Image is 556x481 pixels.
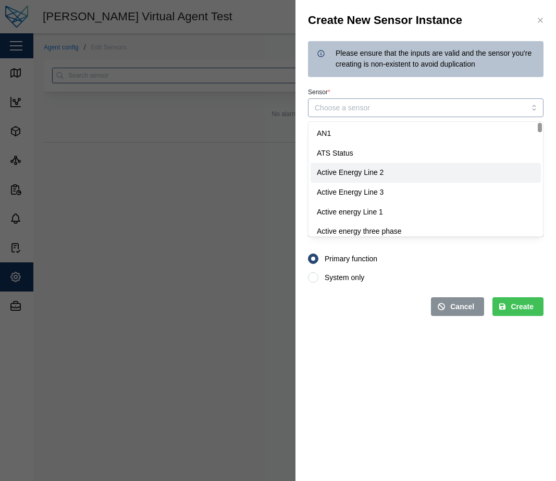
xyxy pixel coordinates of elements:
div: Active Energy Line 3 [311,183,541,202]
div: AN1 [311,124,541,144]
label: System only [318,272,364,283]
div: ATS Status [311,144,541,163]
label: Sensor [308,88,330,96]
span: Create [511,298,534,315]
span: Cancel [450,298,474,315]
input: Choose a sensor [308,98,543,117]
button: Cancel [431,297,484,316]
div: Active energy Line 1 [311,202,541,222]
button: Create [492,297,543,316]
label: Primary function [318,254,377,264]
div: Active Energy Line 2 [311,163,541,183]
div: Please ensure that the inputs are valid and the sensor you're creating is non-existent to avoid d... [336,48,537,70]
div: Active energy three phase [311,222,541,242]
h3: Create New Sensor Instance [308,12,462,29]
